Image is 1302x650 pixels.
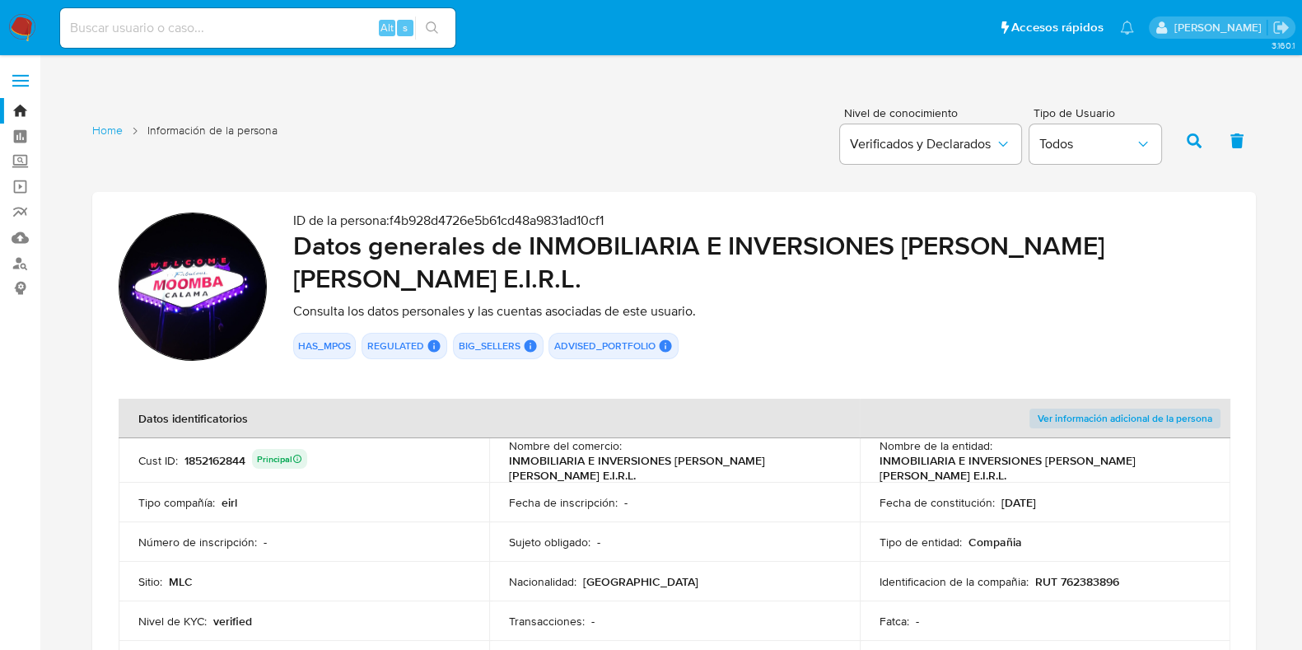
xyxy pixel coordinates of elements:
button: Todos [1029,124,1161,164]
button: Verificados y Declarados [840,124,1021,164]
a: Notificaciones [1120,21,1134,35]
span: Alt [380,20,394,35]
span: Información de la persona [147,123,278,138]
p: camilafernanda.paredessaldano@mercadolibre.cl [1174,20,1267,35]
a: Salir [1272,19,1290,36]
button: search-icon [415,16,449,40]
span: Nivel de conocimiento [844,107,1020,119]
span: Tipo de Usuario [1034,107,1165,119]
span: Accesos rápidos [1011,19,1104,36]
nav: List of pages [92,116,278,162]
a: Home [92,123,123,138]
input: Buscar usuario o caso... [60,17,455,39]
span: s [403,20,408,35]
span: Todos [1039,136,1135,152]
span: Verificados y Declarados [850,136,995,152]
